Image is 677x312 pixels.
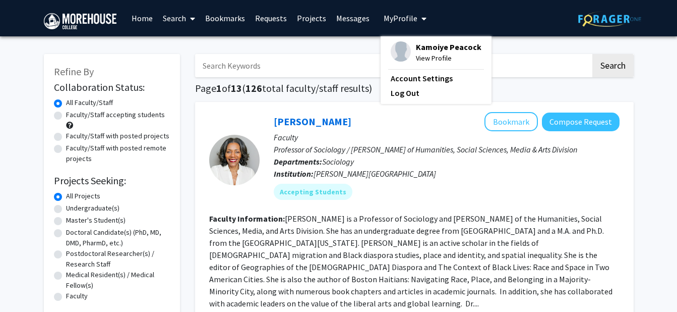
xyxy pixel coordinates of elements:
label: All Faculty/Staff [66,97,113,108]
span: 1 [216,82,222,94]
span: [PERSON_NAME][GEOGRAPHIC_DATA] [314,169,436,179]
label: Faculty [66,291,88,301]
a: [PERSON_NAME] [274,115,351,128]
a: Log Out [391,87,481,99]
a: Projects [292,1,331,36]
img: ForagerOne Logo [578,11,641,27]
span: 13 [231,82,242,94]
input: Search Keywords [195,54,591,77]
label: Faculty/Staff with posted projects [66,131,169,141]
b: Institution: [274,169,314,179]
a: Bookmarks [200,1,250,36]
label: Medical Resident(s) / Medical Fellow(s) [66,270,170,291]
label: Postdoctoral Researcher(s) / Research Staff [66,248,170,270]
button: Add Regine O. Jackson to Bookmarks [484,112,538,131]
a: Requests [250,1,292,36]
b: Faculty Information: [209,214,285,224]
label: Master's Student(s) [66,215,126,226]
a: Search [158,1,200,36]
label: Faculty/Staff accepting students [66,110,165,120]
h2: Collaboration Status: [54,81,170,93]
label: Undergraduate(s) [66,203,119,214]
img: Profile Picture [391,41,411,62]
p: Professor of Sociology / [PERSON_NAME] of Humanities, Social Sciences, Media & Arts Division [274,143,620,155]
span: Kamoiye Peacock [416,41,481,53]
span: View Profile [416,53,481,64]
span: My Profile [384,13,417,23]
span: Refine By [54,65,94,78]
a: Account Settings [391,72,481,84]
span: 126 [245,82,262,94]
label: Faculty/Staff with posted remote projects [66,143,170,164]
span: Sociology [322,157,354,167]
a: Home [127,1,158,36]
iframe: Chat [8,267,43,304]
label: All Projects [66,191,100,201]
b: Departments: [274,157,322,167]
a: Messages [331,1,375,36]
div: Profile PictureKamoiye PeacockView Profile [391,41,481,64]
button: Compose Request to Regine O. Jackson [542,113,620,131]
button: Search [592,54,634,77]
h1: Page of ( total faculty/staff results) [195,82,634,94]
h2: Projects Seeking: [54,175,170,187]
img: Morehouse College Logo [44,13,116,29]
p: Faculty [274,131,620,143]
label: Doctoral Candidate(s) (PhD, MD, DMD, PharmD, etc.) [66,227,170,248]
fg-read-more: [PERSON_NAME] is a Professor of Sociology and [PERSON_NAME] of the Humanities, Social Sciences, M... [209,214,612,308]
mat-chip: Accepting Students [274,184,352,200]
